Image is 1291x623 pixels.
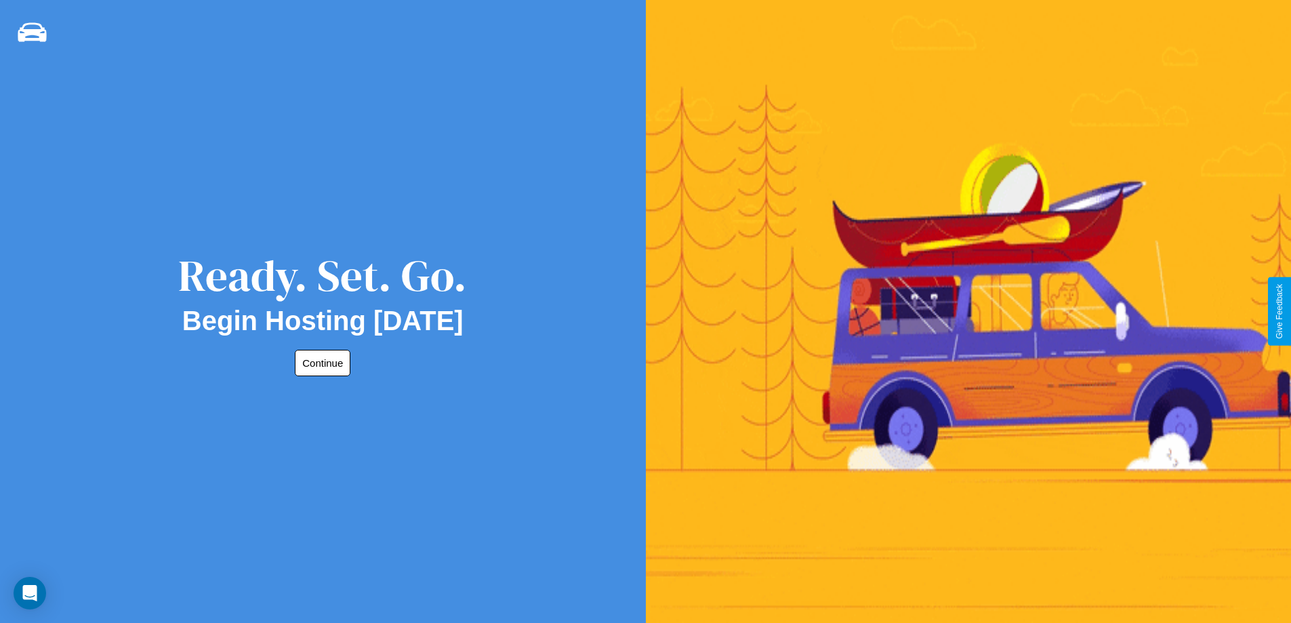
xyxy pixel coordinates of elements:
div: Ready. Set. Go. [178,245,467,306]
h2: Begin Hosting [DATE] [182,306,464,336]
button: Continue [295,350,350,376]
div: Give Feedback [1275,284,1284,339]
div: Open Intercom Messenger [14,577,46,609]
